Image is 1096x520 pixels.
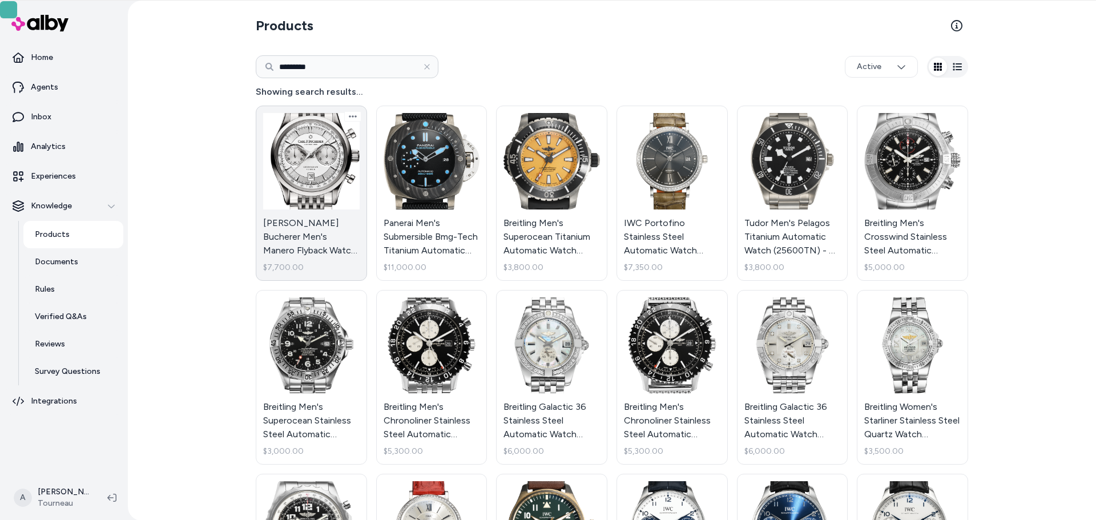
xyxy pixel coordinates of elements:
a: Experiences [5,163,123,190]
p: Products [35,229,70,240]
a: Breitling Men's Chronoliner Stainless Steel Automatic Watch (Y24310) - 46 mm diameter - Certified... [616,290,728,465]
p: Experiences [31,171,76,182]
p: Documents [35,256,78,268]
a: Survey Questions [23,358,123,385]
p: Home [31,52,53,63]
p: Verified Q&As [35,311,87,323]
p: Agents [31,82,58,93]
a: Breitling Women's Starliner Stainless Steel Quartz Watch (A71340) - 30 mm diameter - Certified Pr... [857,290,968,465]
a: Breitling Galactic 36 Stainless Steel Automatic Watch (A37330) - 36 mm diameter - Certified Pre-O... [737,290,848,465]
a: Integrations [5,388,123,415]
a: Breitling Men's Superocean Titanium Automatic Watch (E17369) - 48 mm diameter - Certified Pre-Own... [496,106,607,281]
p: Survey Questions [35,366,100,377]
img: alby Logo [11,15,68,31]
button: Active [845,56,918,78]
p: Knowledge [31,200,72,212]
a: Carl F. Bucherer Men's Manero Flyback Watch (00.10919.08.13.21) - Stainless Steel - 43 mm diamete... [256,106,367,281]
a: Rules [23,276,123,303]
p: Reviews [35,338,65,350]
a: Home [5,44,123,71]
p: Inbox [31,111,51,123]
a: Analytics [5,133,123,160]
p: [PERSON_NAME] [38,486,89,498]
a: Agents [5,74,123,101]
a: Breitling Men's Superocean Stainless Steel Automatic Watch (A17360) - 42 mm diameter - Certified ... [256,290,367,465]
a: Products [23,221,123,248]
h2: Products [256,17,313,35]
a: Inbox [5,103,123,131]
span: Tourneau [38,498,89,509]
button: Knowledge [5,192,123,220]
button: A[PERSON_NAME]Tourneau [7,479,98,516]
a: Breitling Men's Chronoliner Stainless Steel Automatic Watch (Y24310) - 46 mm diameter - Certified... [376,290,487,465]
a: Breitling Galactic 36 Stainless Steel Automatic Watch (A37330) - 36 mm diameter - Certified Pre-O... [496,290,607,465]
p: Integrations [31,396,77,407]
a: Reviews [23,330,123,358]
a: IWC Portofino Stainless Steel Automatic Watch (IW458104) - 37 mm diameter - Certified Pre-Owned -... [616,106,728,281]
span: A [14,489,32,507]
a: Verified Q&As [23,303,123,330]
a: Breitling Men's Crosswind Stainless Steel Automatic Watch (A13375) - 48 mm diameter - Certified P... [857,106,968,281]
a: Documents [23,248,123,276]
a: Panerai Men's Submersible Bmg-Tech Titanium Automatic Watch (PAM00799) - Certified Pre-Owned - To... [376,106,487,281]
a: Tudor Men's Pelagos Titanium Automatic Watch (25600TN) - 42 mm diameter - Certified Pre-Owned - T... [737,106,848,281]
p: Rules [35,284,55,295]
h4: Showing search results... [256,85,968,99]
p: Analytics [31,141,66,152]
